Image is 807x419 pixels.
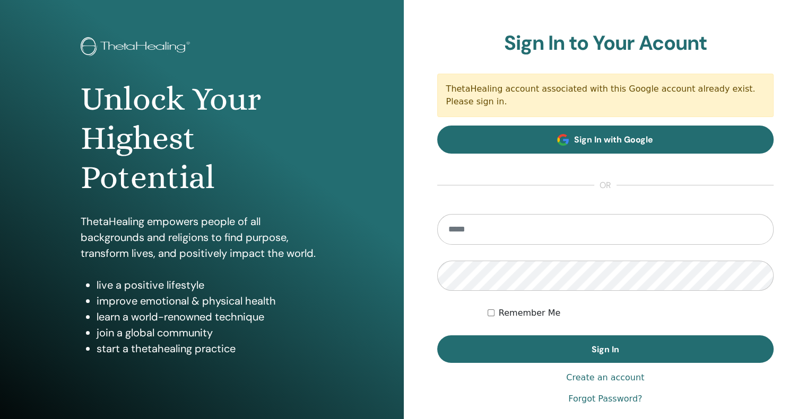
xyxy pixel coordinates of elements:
[437,335,774,363] button: Sign In
[568,393,642,405] a: Forgot Password?
[499,307,561,319] label: Remember Me
[574,134,653,145] span: Sign In with Google
[97,325,323,341] li: join a global community
[97,309,323,325] li: learn a world-renowned technique
[592,344,619,355] span: Sign In
[594,179,617,192] span: or
[488,307,774,319] div: Keep me authenticated indefinitely or until I manually logout
[81,79,323,198] h1: Unlock Your Highest Potential
[437,74,774,117] div: ThetaHealing account associated with this Google account already exist. Please sign in.
[97,341,323,356] li: start a thetahealing practice
[97,277,323,293] li: live a positive lifestyle
[81,213,323,261] p: ThetaHealing empowers people of all backgrounds and religions to find purpose, transform lives, a...
[97,293,323,309] li: improve emotional & physical health
[437,126,774,154] a: Sign In with Google
[437,31,774,56] h2: Sign In to Your Acount
[566,371,644,384] a: Create an account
